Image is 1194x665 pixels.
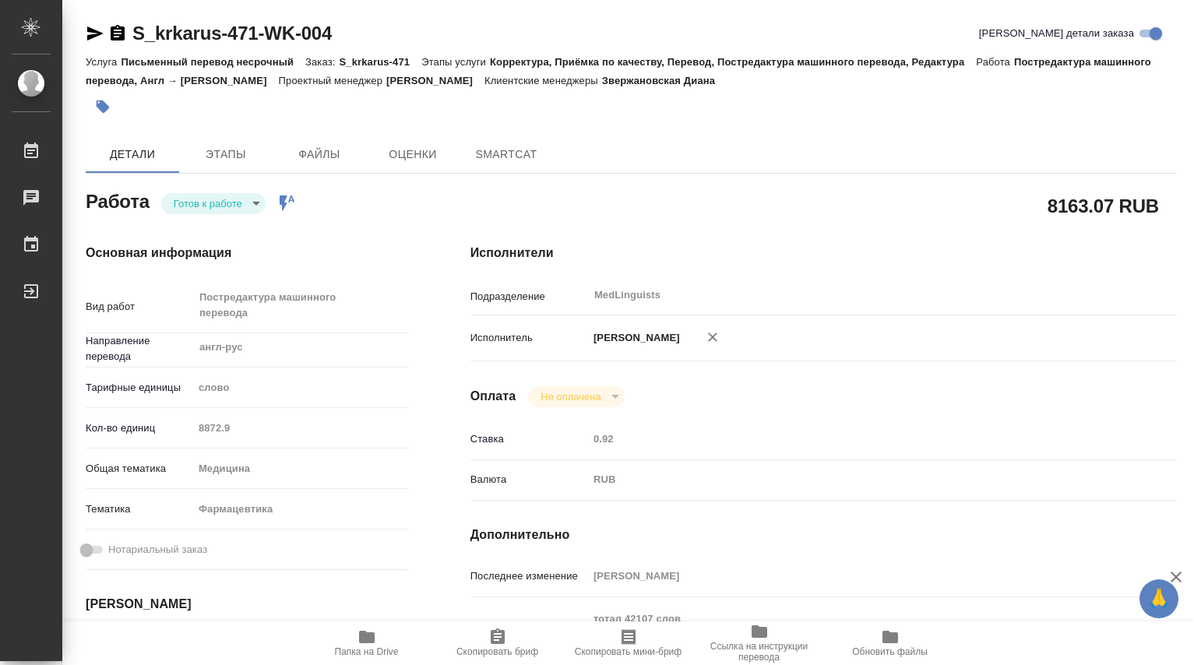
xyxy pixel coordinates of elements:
p: Услуга [86,56,121,68]
span: Нотариальный заказ [108,542,207,558]
input: Пустое поле [588,565,1118,587]
p: Заказ: [305,56,339,68]
input: Пустое поле [193,417,408,439]
div: Медицина [193,456,408,482]
h2: Работа [86,186,150,214]
button: Ссылка на инструкции перевода [694,621,825,665]
span: Скопировать бриф [456,646,538,657]
button: Скопировать ссылку [108,24,127,43]
p: Вид работ [86,299,193,315]
textarea: тотал 42107 слов КРКА Ко-Дальнева® (Амлодипин+Индапамид+Периндоприл) таблетки 5 мг+0.625 мг+2 мг,... [588,606,1118,663]
span: Детали [95,145,170,164]
p: Тематика [86,501,193,517]
a: S_krkarus-471-WK-004 [132,23,332,44]
p: Кол-во единиц [86,420,193,436]
div: RUB [588,466,1118,493]
div: Фармацевтика [193,496,408,522]
p: Тарифные единицы [86,380,193,396]
span: [PERSON_NAME] детали заказа [979,26,1134,41]
p: Этапы услуги [421,56,490,68]
span: SmartCat [469,145,544,164]
h2: 8163.07 RUB [1048,192,1159,219]
p: [PERSON_NAME] [386,75,484,86]
h4: Оплата [470,387,516,406]
button: Скопировать бриф [432,621,563,665]
button: Добавить тэг [86,90,120,124]
p: Работа [976,56,1014,68]
span: Папка на Drive [335,646,399,657]
span: Скопировать мини-бриф [575,646,682,657]
h4: Дополнительно [470,526,1177,544]
div: Готов к работе [528,386,624,407]
div: Готов к работе [161,193,266,214]
span: Этапы [188,145,263,164]
button: Скопировать ссылку для ЯМессенджера [86,24,104,43]
span: Оценки [375,145,450,164]
p: Письменный перевод несрочный [121,56,305,68]
span: Файлы [282,145,357,164]
button: Скопировать мини-бриф [563,621,694,665]
p: Проектный менеджер [279,75,386,86]
p: Общая тематика [86,461,193,477]
p: S_krkarus-471 [339,56,421,68]
p: Ставка [470,431,588,447]
p: Корректура, Приёмка по качеству, Перевод, Постредактура машинного перевода, Редактура [490,56,976,68]
p: Звержановская Диана [602,75,727,86]
button: 🙏 [1139,579,1178,618]
p: [PERSON_NAME] [588,330,680,346]
p: Клиентские менеджеры [484,75,602,86]
button: Обновить файлы [825,621,956,665]
div: слово [193,375,408,401]
h4: Исполнители [470,244,1177,262]
button: Папка на Drive [301,621,432,665]
span: Обновить файлы [852,646,928,657]
h4: [PERSON_NAME] [86,595,408,614]
p: Исполнитель [470,330,588,346]
p: Подразделение [470,289,588,304]
p: Последнее изменение [470,568,588,584]
span: 🙏 [1146,582,1172,615]
input: Пустое поле [588,427,1118,450]
button: Не оплачена [536,390,605,403]
button: Готов к работе [169,197,247,210]
span: Ссылка на инструкции перевода [703,641,815,663]
h4: Основная информация [86,244,408,262]
p: Валюта [470,472,588,487]
p: Направление перевода [86,333,193,364]
button: Удалить исполнителя [696,320,730,354]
